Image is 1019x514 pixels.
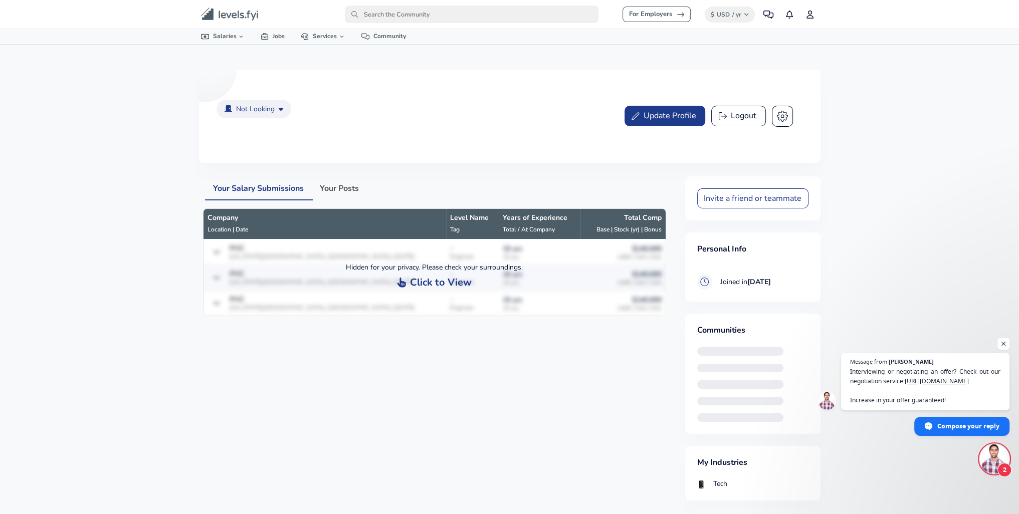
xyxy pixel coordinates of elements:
[850,367,1000,405] span: Interviewing or negotiating an offer? Check out our negotiation service: Increase in your offer g...
[937,417,999,435] span: Compose your reply
[717,11,730,19] span: USD
[623,7,691,22] a: For Employers
[410,276,472,290] span: Click to View
[346,263,523,273] div: Hidden for your privacy. Please check your surroundings.
[697,244,808,254] h4: Personal Info
[450,225,460,233] span: Tag
[850,359,887,364] span: Message from
[345,6,598,23] input: Search the Community
[596,225,662,233] span: Base | Stock (yr) | Bonus
[697,480,727,488] button: Tech
[997,463,1011,477] span: 2
[711,11,714,19] span: $
[312,176,367,200] button: Your Posts
[503,225,555,233] span: Total / At Company
[253,29,293,44] a: Jobs
[625,106,705,126] button: Update Profile
[979,444,1009,474] div: Open chat
[208,225,248,233] span: Location | Date
[697,188,808,208] button: Invite a friend or teammate
[697,480,705,488] img: 20
[293,29,353,44] a: Services
[711,106,766,126] button: Logout
[346,273,523,293] button: Click to View
[584,213,661,223] p: Total Comp
[205,176,312,200] button: Your Salary Submissions
[713,480,727,488] div: Tech
[189,4,831,25] nav: primary
[353,29,414,44] a: Community
[889,359,934,364] span: [PERSON_NAME]
[720,277,771,287] span: Joined in
[747,277,771,287] b: [DATE]
[208,213,442,223] p: Company
[236,104,275,114] p: Not Looking
[193,29,253,44] a: Salaries
[503,213,577,223] p: Years of Experience
[450,213,495,223] p: Level Name
[697,326,808,336] h4: Communities
[697,458,808,468] h4: My Industries
[732,11,741,19] span: / yr
[705,7,755,23] button: $USD/ yr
